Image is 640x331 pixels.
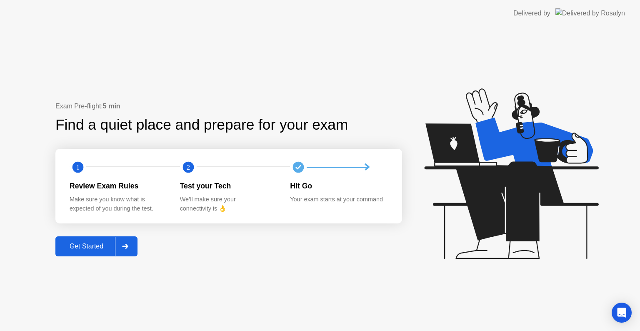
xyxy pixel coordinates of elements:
[55,114,349,136] div: Find a quiet place and prepare for your exam
[180,181,277,191] div: Test your Tech
[187,163,190,171] text: 2
[55,101,402,111] div: Exam Pre-flight:
[70,195,167,213] div: Make sure you know what is expected of you during the test.
[55,236,137,256] button: Get Started
[76,163,80,171] text: 1
[513,8,550,18] div: Delivered by
[290,181,387,191] div: Hit Go
[555,8,625,18] img: Delivered by Rosalyn
[612,303,632,323] div: Open Intercom Messenger
[58,243,115,250] div: Get Started
[103,103,120,110] b: 5 min
[180,195,277,213] div: We’ll make sure your connectivity is 👌
[70,181,167,191] div: Review Exam Rules
[290,195,387,204] div: Your exam starts at your command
